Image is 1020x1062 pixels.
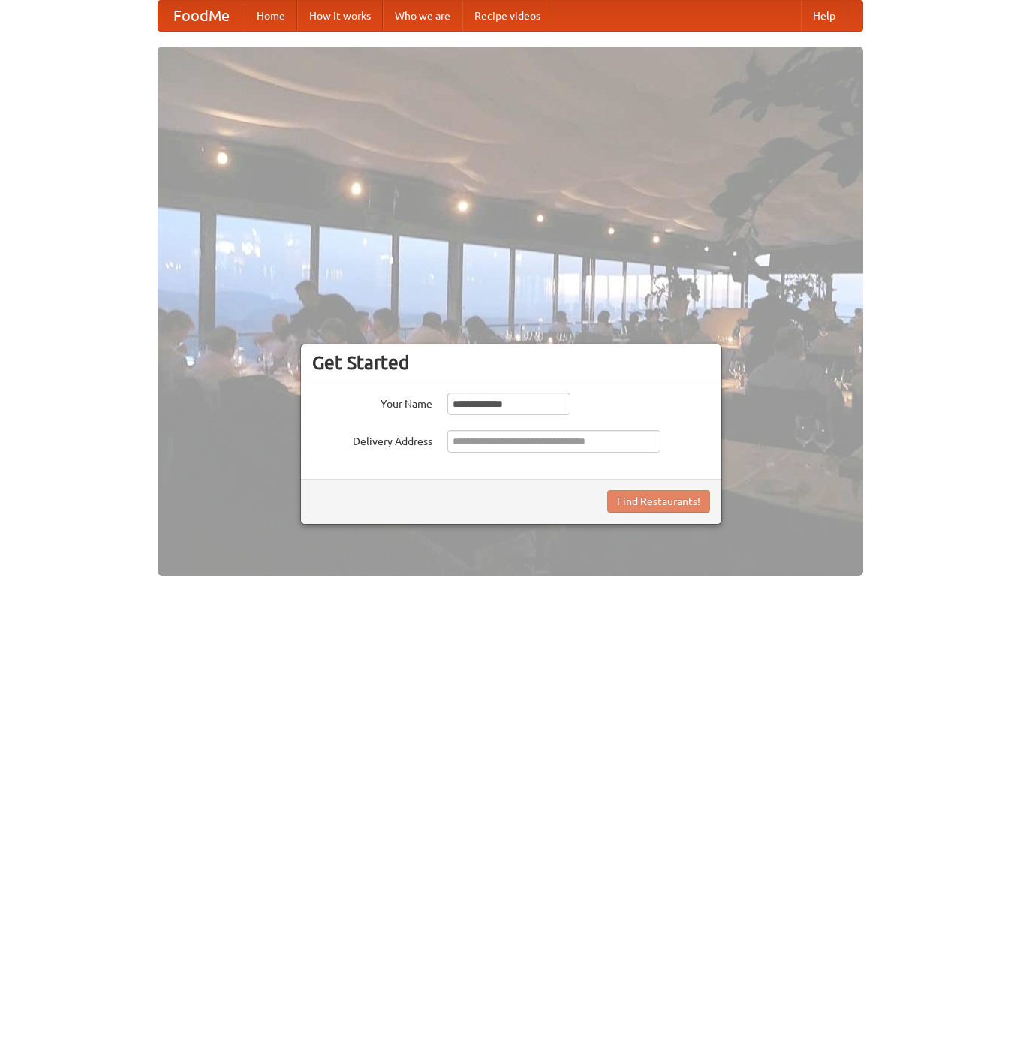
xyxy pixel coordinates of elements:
[462,1,552,31] a: Recipe videos
[607,490,710,513] button: Find Restaurants!
[297,1,383,31] a: How it works
[312,351,710,374] h3: Get Started
[383,1,462,31] a: Who we are
[312,393,432,411] label: Your Name
[158,1,245,31] a: FoodMe
[801,1,847,31] a: Help
[312,430,432,449] label: Delivery Address
[245,1,297,31] a: Home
